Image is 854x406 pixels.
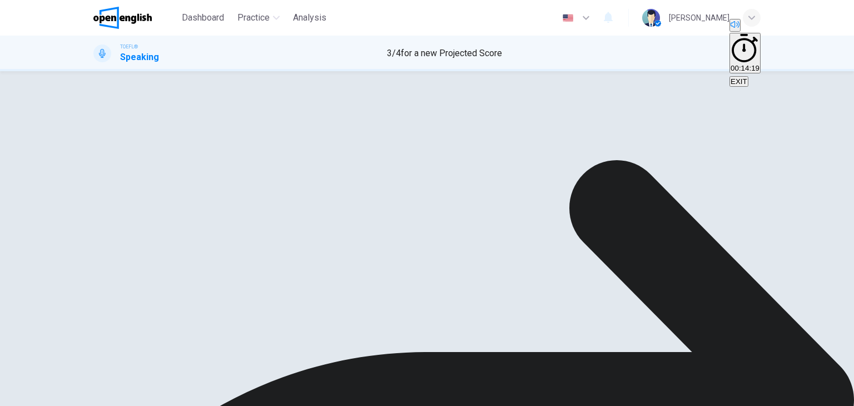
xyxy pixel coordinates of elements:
[93,7,152,29] img: OpenEnglish logo
[729,33,761,75] div: Hide
[293,11,326,24] span: Analysis
[289,8,331,28] button: Analysis
[729,33,761,74] button: 00:14:19
[120,43,138,51] span: TOEFL®
[120,51,159,64] h1: Speaking
[182,11,224,24] span: Dashboard
[401,48,502,58] span: for a new Projected Score
[387,48,401,58] span: 3 / 4
[729,76,748,87] button: EXIT
[642,9,660,27] img: Profile picture
[233,8,284,28] button: Practice
[561,14,575,22] img: en
[177,8,229,28] button: Dashboard
[93,7,177,29] a: OpenEnglish logo
[669,11,729,24] div: [PERSON_NAME]
[731,64,759,72] span: 00:14:19
[731,77,747,86] span: EXIT
[237,11,270,24] span: Practice
[729,19,761,33] div: Mute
